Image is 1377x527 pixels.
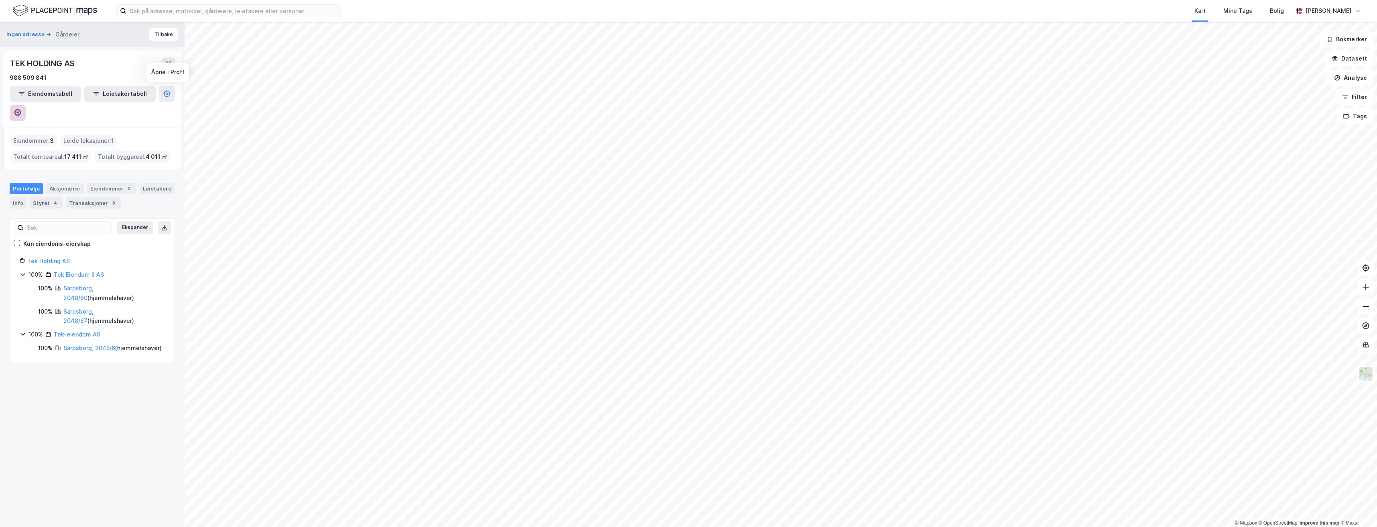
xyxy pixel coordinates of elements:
a: Tek-eiendom AS [54,331,100,338]
div: 100% [38,284,53,293]
div: Totalt tomteareal : [10,150,91,163]
a: Sarpsborg, 2045/6 [63,345,115,351]
button: Analyse [1327,70,1374,86]
div: Leide lokasjoner : [60,134,117,147]
div: ( hjemmelshaver ) [63,307,165,326]
div: 100% [38,343,53,353]
div: Eiendommer [87,183,136,194]
div: 100% [38,307,53,316]
button: Filter [1335,89,1374,105]
div: 100% [28,330,43,339]
div: TEK HOLDING AS [10,57,76,70]
input: Søk [24,222,112,234]
div: 100% [28,270,43,280]
button: Datasett [1325,51,1374,67]
div: Totalt byggareal : [95,150,171,163]
button: Bokmerker [1320,31,1374,47]
input: Søk på adresse, matrikkel, gårdeiere, leietakere eller personer [126,5,341,17]
button: Ekspander [117,221,153,234]
div: Leietakere [140,183,175,194]
a: Tek Holding AS [27,257,70,264]
div: Mine Tags [1223,6,1252,16]
img: Z [1358,366,1373,381]
a: Tek Eiendom II AS [54,271,104,278]
iframe: Chat Widget [1337,488,1377,527]
div: Bolig [1270,6,1284,16]
img: logo.f888ab2527a4732fd821a326f86c7f29.svg [13,4,97,18]
div: 4 [51,199,59,207]
a: Improve this map [1300,520,1339,526]
div: Aksjonærer [46,183,84,194]
div: Styret [30,197,63,209]
a: OpenStreetMap [1259,520,1298,526]
span: 3 [50,136,54,146]
div: Gårdeier [55,30,79,39]
div: [PERSON_NAME] [1306,6,1351,16]
span: 17 411 ㎡ [64,152,88,162]
a: Mapbox [1235,520,1257,526]
button: Tilbake [149,28,178,41]
div: ( hjemmelshaver ) [63,343,162,353]
div: Portefølje [10,183,43,194]
div: Transaksjoner [66,197,121,209]
button: Ingen adresse [6,30,46,39]
button: Tags [1336,108,1374,124]
div: 3 [125,184,133,193]
button: Eiendomstabell [10,86,81,102]
div: ( hjemmelshaver ) [63,284,165,303]
span: 4 011 ㎡ [146,152,167,162]
div: 988 509 841 [10,73,47,83]
a: Sarpsborg, 2048/60 [63,285,93,301]
div: Info [10,197,26,209]
div: Kart [1194,6,1206,16]
button: Leietakertabell [84,86,156,102]
div: 8 [110,199,118,207]
a: Sarpsborg, 2048/87 [63,308,93,324]
div: Kun eiendoms-eierskap [23,239,91,249]
span: 1 [111,136,114,146]
div: Eiendommer : [10,134,57,147]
